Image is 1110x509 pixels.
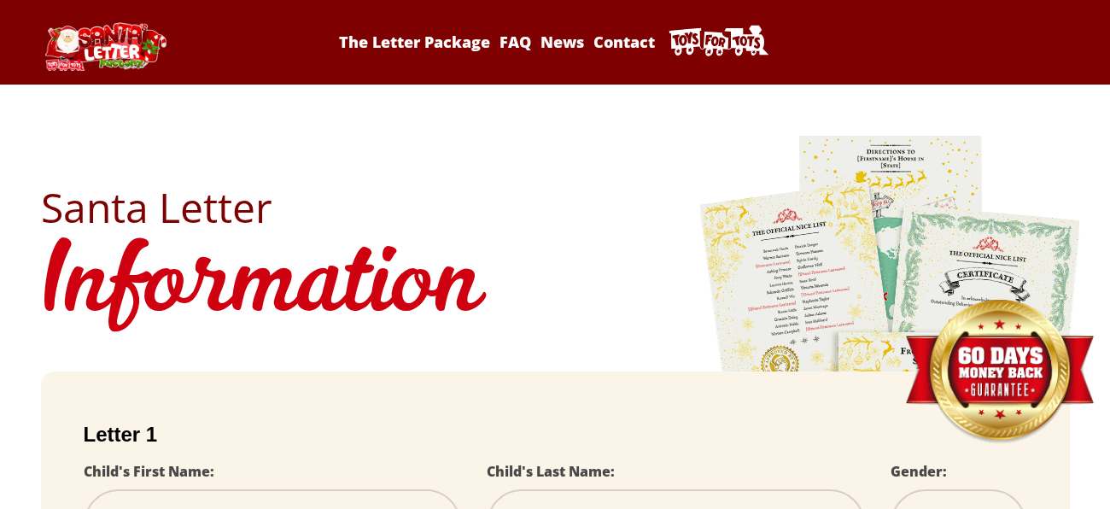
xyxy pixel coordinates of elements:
[496,32,534,52] a: FAQ
[84,423,1027,447] h2: Letter 1
[41,228,1070,346] h1: Information
[84,462,214,481] label: Child's First Name:
[1002,458,1093,500] iframe: Opens a widget where you can find more information
[487,462,615,481] label: Child's Last Name:
[891,462,947,481] label: Gender:
[591,32,658,52] a: Contact
[903,299,1095,445] img: Money Back Guarantee
[41,22,169,71] img: Santa Letter Logo
[537,32,587,52] a: News
[336,32,493,52] a: The Letter Package
[41,187,1070,228] h2: Santa Letter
